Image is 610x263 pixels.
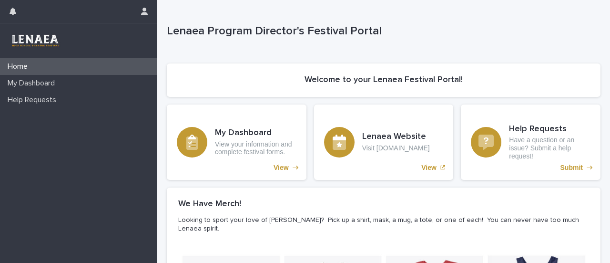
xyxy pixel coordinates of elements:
[4,95,64,105] p: Help Requests
[509,136,590,160] p: Have a question or an issue? Submit a help request!
[4,62,35,71] p: Home
[167,24,597,38] p: Lenaea Program Director's Festival Portal
[215,140,296,157] p: View your information and complete festival forms.
[4,79,62,88] p: My Dashboard
[178,216,585,233] p: Looking to sport your love of [PERSON_NAME]? Pick up a shirt, mask, a mug, a tote, or one of each...
[305,75,463,85] h2: Welcome to your Lenaea Festival Portal!
[167,105,306,180] a: View
[314,105,454,180] a: View
[461,105,600,180] a: Submit
[178,199,241,210] h2: We Have Merch!
[362,144,430,152] p: Visit [DOMAIN_NAME]
[421,164,437,172] p: View
[215,128,296,138] h3: My Dashboard
[509,124,590,135] h3: Help Requests
[274,164,289,172] p: View
[362,132,430,142] h3: Lenaea Website
[8,31,62,50] img: 3TRreipReCSEaaZc33pQ
[560,164,583,172] p: Submit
